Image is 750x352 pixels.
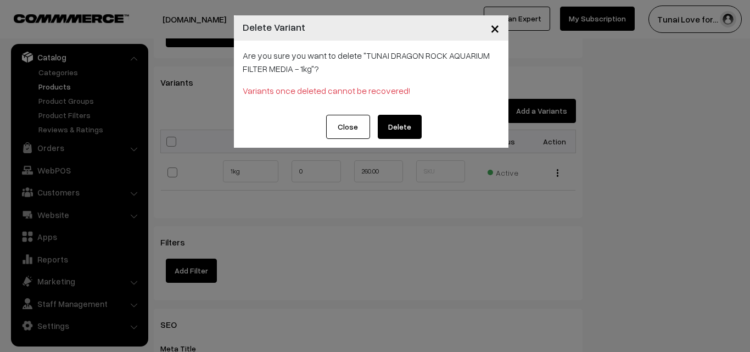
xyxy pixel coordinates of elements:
[490,18,500,38] span: ×
[243,49,500,75] p: Are you sure you want to delete "TUNAI DRAGON ROCK AQUARIUM FILTER MEDIA - 1kg"?
[482,11,508,45] button: Close
[326,115,370,139] button: Close
[243,84,500,97] p: Variants once deleted cannot be recovered!
[378,115,422,139] button: Delete
[243,20,305,35] h4: Delete Variant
